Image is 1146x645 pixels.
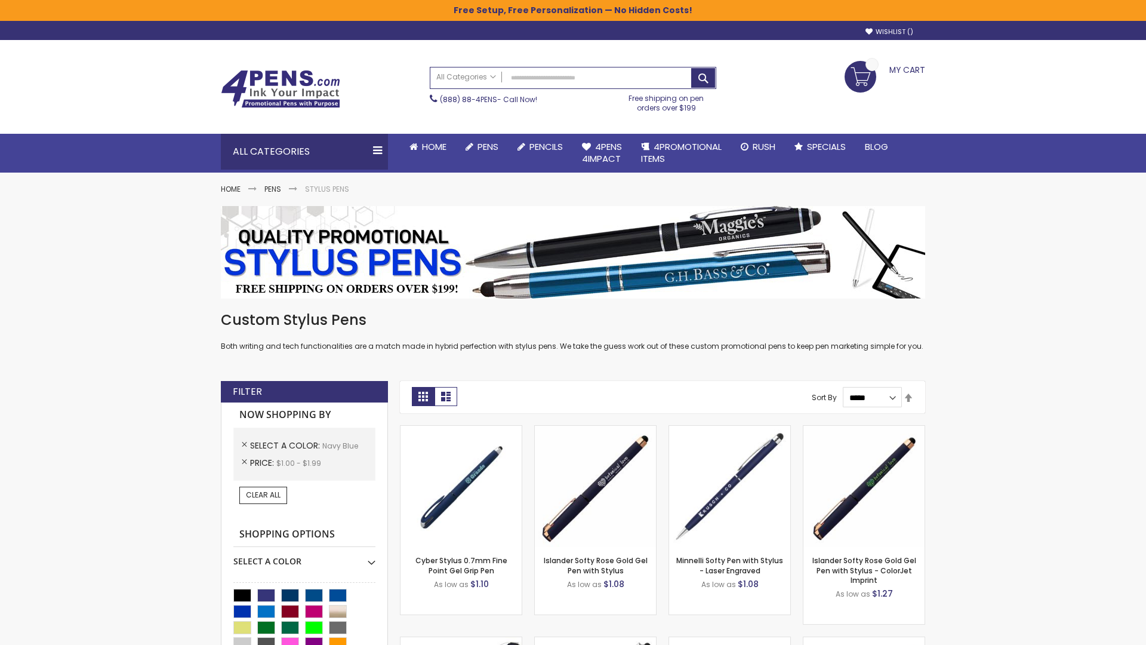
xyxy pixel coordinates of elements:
a: Wishlist [865,27,913,36]
strong: Stylus Pens [305,184,349,194]
span: $1.27 [872,588,893,600]
span: All Categories [436,72,496,82]
a: Pencils [508,134,572,160]
a: Islander Softy Rose Gold Gel Pen with Stylus - ColorJet Imprint-Navy Blue [803,425,925,435]
span: Rush [753,140,775,153]
a: Islander Softy Rose Gold Gel Pen with Stylus-Navy Blue [535,425,656,435]
span: As low as [701,579,736,589]
span: - Call Now! [440,94,537,105]
span: Home [422,140,446,153]
h1: Custom Stylus Pens [221,311,925,330]
span: $1.08 [603,578,624,590]
div: Free shipping on pen orders over $199 [617,89,717,113]
label: Sort By [812,392,837,403]
a: 4PROMOTIONALITEMS [631,134,731,173]
img: Stylus Pens [221,206,925,299]
span: As low as [434,579,469,589]
span: Pens [478,140,498,153]
span: Select A Color [250,440,322,451]
a: Blog [855,134,898,160]
a: Rush [731,134,785,160]
img: Islander Softy Rose Gold Gel Pen with Stylus - ColorJet Imprint-Navy Blue [803,426,925,547]
span: Pencils [529,140,563,153]
a: Minnelli Softy Pen with Stylus - Laser Engraved [676,555,783,575]
img: 4Pens Custom Pens and Promotional Products [221,70,340,108]
span: Blog [865,140,888,153]
a: Minnelli Softy Pen with Stylus - Laser Engraved-Navy Blue [669,425,790,435]
img: Minnelli Softy Pen with Stylus - Laser Engraved-Navy Blue [669,426,790,547]
a: Islander Softy Rose Gold Gel Pen with Stylus [544,555,648,575]
span: Price [250,457,276,469]
a: Pens [456,134,508,160]
strong: Now Shopping by [233,403,375,428]
span: 4Pens 4impact [582,140,622,165]
a: Specials [785,134,855,160]
span: $1.00 - $1.99 [276,458,321,468]
strong: Shopping Options [233,522,375,548]
strong: Grid [412,387,435,406]
img: Islander Softy Rose Gold Gel Pen with Stylus-Navy Blue [535,426,656,547]
div: Select A Color [233,547,375,567]
div: Both writing and tech functionalities are a match made in hybrid perfection with stylus pens. We ... [221,311,925,352]
span: Specials [807,140,846,153]
a: Pens [264,184,281,194]
a: Cyber Stylus 0.7mm Fine Point Gel Grip Pen [415,555,507,575]
a: (888) 88-4PENS [440,94,497,105]
strong: Filter [233,385,262,398]
img: Cyber Stylus 0.7mm Fine Point Gel Grip Pen-Navy Blue [401,426,522,547]
a: Home [221,184,241,194]
div: All Categories [221,134,388,170]
a: Cyber Stylus 0.7mm Fine Point Gel Grip Pen-Navy Blue [401,425,522,435]
span: 4PROMOTIONAL ITEMS [641,140,722,165]
span: Clear All [246,490,281,500]
span: Navy Blue [322,441,358,451]
span: $1.08 [738,578,759,590]
a: Clear All [239,487,287,503]
a: Islander Softy Rose Gold Gel Pen with Stylus - ColorJet Imprint [812,555,916,585]
a: Home [400,134,456,160]
a: 4Pens4impact [572,134,631,173]
span: $1.10 [470,578,489,590]
span: As low as [567,579,602,589]
span: As low as [836,589,870,599]
a: All Categories [430,67,502,87]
